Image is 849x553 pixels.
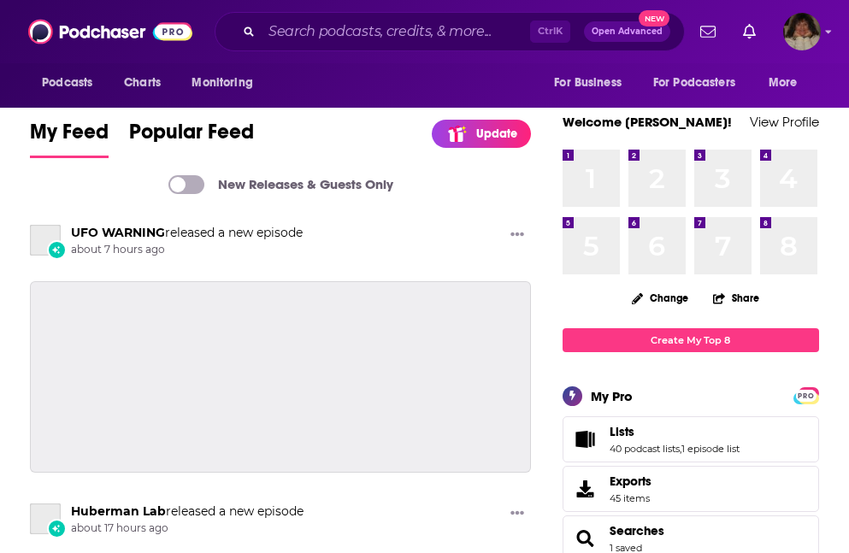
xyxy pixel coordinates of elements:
[681,443,740,455] a: 1 episode list
[591,388,633,404] div: My Pro
[653,71,735,95] span: For Podcasters
[610,424,634,439] span: Lists
[569,477,603,501] span: Exports
[129,119,254,155] span: Popular Feed
[113,67,171,99] a: Charts
[71,243,303,257] span: about 7 hours ago
[610,474,651,489] span: Exports
[542,67,643,99] button: open menu
[30,119,109,158] a: My Feed
[610,443,680,455] a: 40 podcast lists
[712,281,760,315] button: Share
[563,416,819,462] span: Lists
[71,503,304,520] h3: released a new episode
[680,443,681,455] span: ,
[262,18,530,45] input: Search podcasts, credits, & more...
[215,12,685,51] div: Search podcasts, credits, & more...
[47,519,66,538] div: New Episode
[693,17,722,46] a: Show notifications dropdown
[30,503,61,534] a: Huberman Lab
[750,114,819,130] a: View Profile
[622,287,699,309] button: Change
[757,67,819,99] button: open menu
[783,13,821,50] button: Show profile menu
[610,523,664,538] a: Searches
[569,527,603,550] a: Searches
[30,225,61,256] a: UFO WARNING
[476,126,517,141] p: Update
[639,10,669,26] span: New
[168,175,393,194] a: New Releases & Guests Only
[783,13,821,50] span: Logged in as angelport
[569,427,603,451] a: Lists
[584,21,670,42] button: Open AdvancedNew
[736,17,763,46] a: Show notifications dropdown
[592,27,663,36] span: Open Advanced
[769,71,798,95] span: More
[124,71,161,95] span: Charts
[796,388,817,401] a: PRO
[42,71,92,95] span: Podcasts
[30,67,115,99] button: open menu
[563,114,732,130] a: Welcome [PERSON_NAME]!
[71,225,303,241] h3: released a new episode
[71,225,165,240] a: UFO WARNING
[642,67,760,99] button: open menu
[30,119,109,155] span: My Feed
[504,225,531,246] button: Show More Button
[28,15,192,48] img: Podchaser - Follow, Share and Rate Podcasts
[796,390,817,403] span: PRO
[71,503,166,519] a: Huberman Lab
[129,119,254,158] a: Popular Feed
[563,328,819,351] a: Create My Top 8
[610,492,651,504] span: 45 items
[180,67,274,99] button: open menu
[504,503,531,525] button: Show More Button
[530,21,570,43] span: Ctrl K
[554,71,622,95] span: For Business
[192,71,252,95] span: Monitoring
[783,13,821,50] img: User Profile
[71,521,304,536] span: about 17 hours ago
[563,466,819,512] a: Exports
[432,120,531,148] a: Update
[47,240,66,259] div: New Episode
[610,424,740,439] a: Lists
